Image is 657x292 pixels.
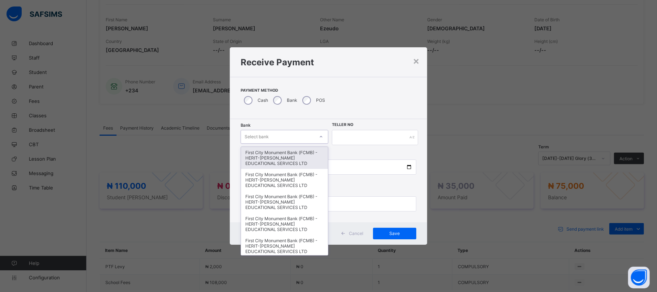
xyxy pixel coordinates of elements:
div: First City Monument Bank (FCMB) - HERIT-[PERSON_NAME] EDUCATIONAL SERVICES LTD [241,213,328,235]
div: First City Monument Bank (FCMB) - HERIT-[PERSON_NAME] EDUCATIONAL SERVICES LTD [241,235,328,257]
div: First City Monument Bank (FCMB) - HERIT-[PERSON_NAME] EDUCATIONAL SERVICES LTD [241,147,328,169]
span: Payment Method [241,88,416,93]
label: Bank [287,97,297,103]
h1: Receive Payment [241,57,416,67]
label: Cash [258,97,268,103]
span: Cancel [349,231,364,236]
button: Open asap [628,267,650,288]
div: First City Monument Bank (FCMB) - HERIT-[PERSON_NAME] EDUCATIONAL SERVICES LTD [241,169,328,191]
label: POS [316,97,325,103]
span: Save [378,231,411,236]
div: Select bank [245,130,269,144]
div: × [413,55,420,67]
div: First City Monument Bank (FCMB) - HERIT-[PERSON_NAME] EDUCATIONAL SERVICES LTD [241,191,328,213]
label: Teller No [332,122,353,127]
span: Bank [241,123,250,128]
